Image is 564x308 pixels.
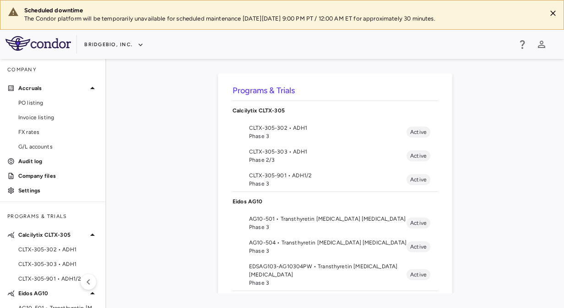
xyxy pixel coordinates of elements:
[18,289,87,297] p: Eidos AG10
[249,223,407,231] span: Phase 3
[249,279,407,287] span: Phase 3
[249,171,407,180] span: CLTX-305-901 • ADH1/2
[233,211,438,235] li: AG10-501 • Transthyretin [MEDICAL_DATA] [MEDICAL_DATA]Phase 3Active
[407,152,430,160] span: Active
[407,271,430,279] span: Active
[249,247,407,255] span: Phase 3
[18,231,87,239] p: Calcilytix CLTX-305
[249,148,407,156] span: CLTX-305-303 • ADH1
[18,245,98,254] span: CLTX-305-302 • ADH1
[233,106,438,115] p: Calcilytix CLTX-305
[18,99,98,107] span: PO listing
[249,262,407,279] span: EDSAG103-AG10304PW • Transthyretin [MEDICAL_DATA] [MEDICAL_DATA]
[18,84,87,92] p: Accruals
[249,124,407,132] span: CLTX-305-302 • ADH1
[407,243,430,251] span: Active
[18,113,98,122] span: Invoice listing
[84,37,144,52] button: BridgeBio, Inc.
[24,15,539,23] p: The Condor platform will be temporarily unavailable for scheduled maintenance [DATE][DATE] 9:00 P...
[18,260,98,268] span: CLTX-305-303 • ADH1
[18,143,98,151] span: G/L accounts
[233,197,438,206] p: Eidos AG10
[18,172,98,180] p: Company files
[18,128,98,136] span: FX rates
[233,101,438,120] div: Calcilytix CLTX-305
[233,168,438,191] li: CLTX-305-901 • ADH1/2Phase 3Active
[233,259,438,291] li: EDSAG103-AG10304PW • Transthyretin [MEDICAL_DATA] [MEDICAL_DATA]Phase 3Active
[233,120,438,144] li: CLTX-305-302 • ADH1Phase 3Active
[24,6,539,15] div: Scheduled downtime
[249,239,407,247] span: AG10-504 • Transthyretin [MEDICAL_DATA] [MEDICAL_DATA]
[233,192,438,211] div: Eidos AG10
[407,128,430,136] span: Active
[18,186,98,195] p: Settings
[249,215,407,223] span: AG10-501 • Transthyretin [MEDICAL_DATA] [MEDICAL_DATA]
[249,180,407,188] span: Phase 3
[233,144,438,168] li: CLTX-305-303 • ADH1Phase 2/3Active
[407,175,430,184] span: Active
[18,275,98,283] span: CLTX-305-901 • ADH1/2
[249,156,407,164] span: Phase 2/3
[407,219,430,227] span: Active
[233,235,438,259] li: AG10-504 • Transthyretin [MEDICAL_DATA] [MEDICAL_DATA]Phase 3Active
[249,132,407,140] span: Phase 3
[18,157,98,165] p: Audit log
[5,36,71,51] img: logo-full-SnFGN8VE.png
[546,6,560,20] button: Close
[233,85,438,97] h6: Programs & Trials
